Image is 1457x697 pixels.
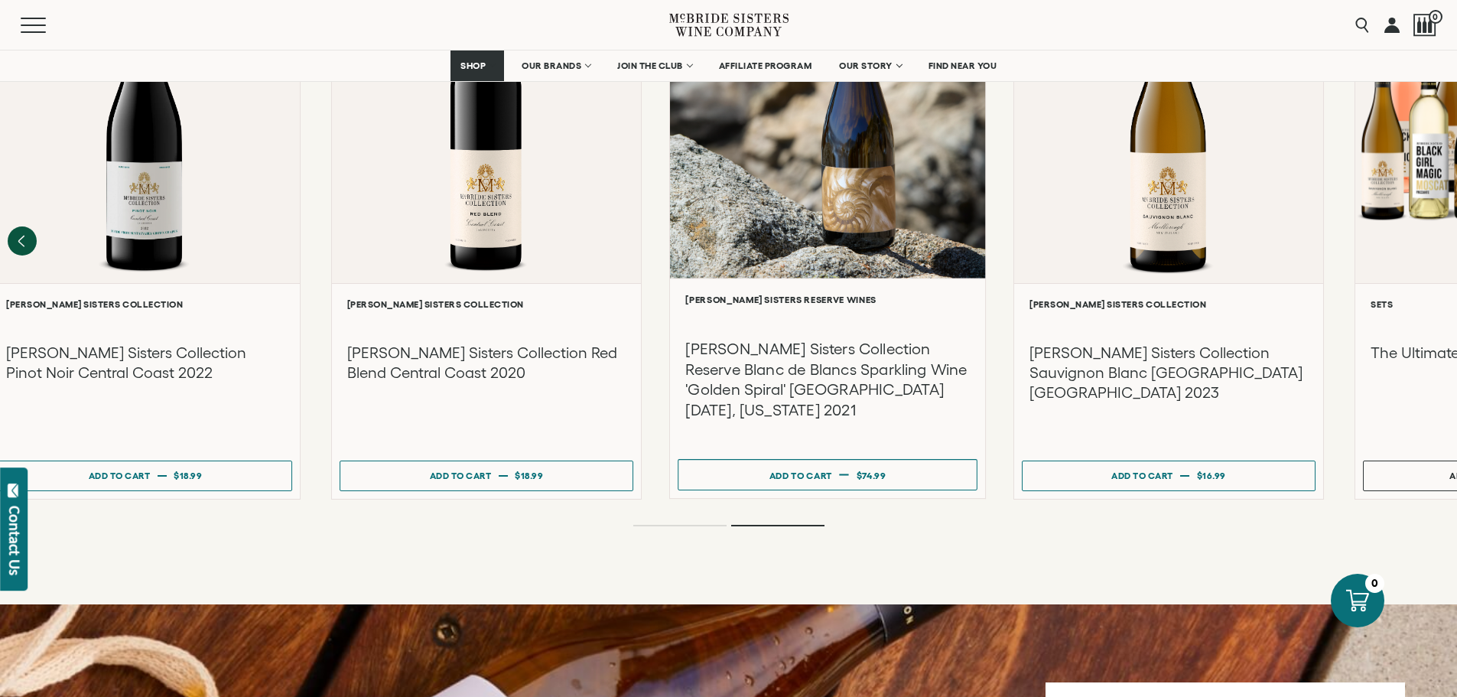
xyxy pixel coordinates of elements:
a: SHOP [450,50,504,81]
a: OUR BRANDS [512,50,600,81]
a: FIND NEAR YOU [919,50,1007,81]
h6: [PERSON_NAME] Sisters Collection [347,299,626,309]
div: Add to cart [430,464,492,487]
h3: [PERSON_NAME] Sisters Collection Reserve Blanc de Blancs Sparkling Wine 'Golden Spiral' [GEOGRAPH... [685,339,969,420]
span: OUR STORY [839,60,893,71]
a: JOIN THE CLUB [607,50,701,81]
span: $74.99 [857,470,886,480]
div: Contact Us [7,506,22,575]
div: Add to cart [89,464,151,487]
li: Page dot 2 [731,525,824,526]
span: OUR BRANDS [522,60,581,71]
span: AFFILIATE PROGRAM [719,60,812,71]
h3: [PERSON_NAME] Sisters Collection Red Blend Central Coast 2020 [347,343,626,383]
h3: [PERSON_NAME] Sisters Collection Sauvignon Blanc [GEOGRAPHIC_DATA] [GEOGRAPHIC_DATA] 2023 [1029,343,1308,402]
h6: [PERSON_NAME] Sisters Reserve Wines [685,295,969,305]
h6: [PERSON_NAME] Sisters Collection [1029,299,1308,309]
span: $18.99 [174,471,202,480]
li: Page dot 1 [633,525,727,526]
span: SHOP [460,60,486,71]
span: JOIN THE CLUB [617,60,683,71]
span: FIND NEAR YOU [929,60,997,71]
h3: [PERSON_NAME] Sisters Collection Pinot Noir Central Coast 2022 [6,343,285,383]
a: AFFILIATE PROGRAM [709,50,822,81]
span: $16.99 [1197,471,1226,480]
div: Add to cart [1111,464,1173,487]
button: Previous [8,226,37,256]
span: $18.99 [515,471,543,480]
button: Mobile Menu Trigger [21,18,76,33]
a: OUR STORY [829,50,911,81]
div: 0 [1365,574,1384,593]
div: Add to cart [769,464,832,487]
span: 0 [1429,10,1442,24]
h6: [PERSON_NAME] Sisters Collection [6,299,285,309]
button: Add to cart $16.99 [1022,461,1316,491]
